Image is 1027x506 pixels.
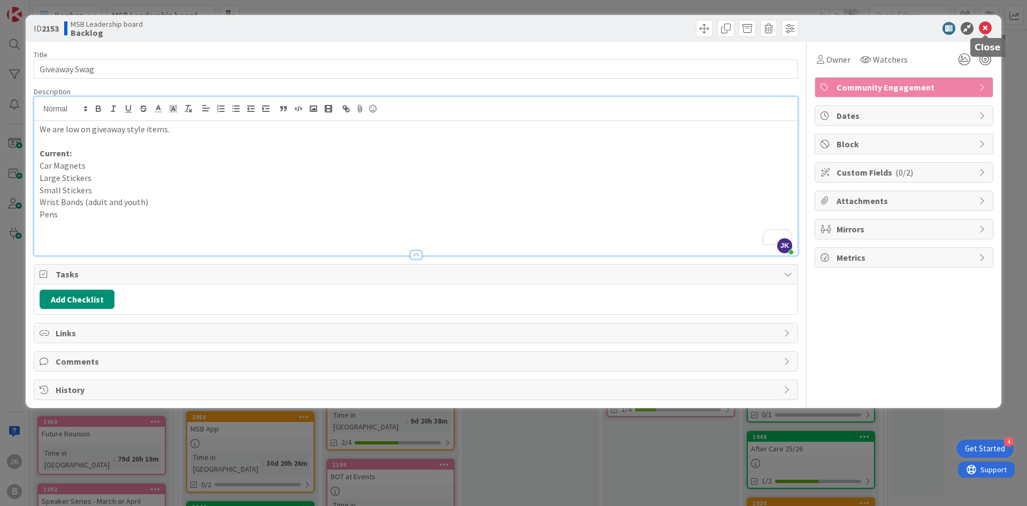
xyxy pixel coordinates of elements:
[837,166,974,179] span: Custom Fields
[56,268,778,281] span: Tasks
[837,194,974,207] span: Attachments
[56,383,778,396] span: History
[56,355,778,368] span: Comments
[40,184,792,197] p: Small Stickers
[975,42,1001,52] h5: Close
[1004,437,1014,447] div: 4
[777,238,792,253] span: JK
[873,53,908,66] span: Watchers
[895,167,913,178] span: ( 0/2 )
[34,121,798,255] div: To enrich screen reader interactions, please activate Accessibility in Grammarly extension settings
[837,138,974,150] span: Block
[22,2,49,14] span: Support
[71,20,143,28] span: MSB Leadership board
[965,443,1005,454] div: Get Started
[42,23,59,34] b: 2153
[34,87,71,96] span: Description
[34,22,59,35] span: ID
[40,160,792,172] p: Car Magnets
[40,123,792,135] p: We are low on giveaway style items.
[956,440,1014,458] div: Open Get Started checklist, remaining modules: 4
[837,223,974,236] span: Mirrors
[71,28,143,37] b: Backlog
[40,290,114,309] button: Add Checklist
[40,148,72,158] strong: Current:
[34,50,48,59] label: Title
[837,109,974,122] span: Dates
[40,196,792,208] p: Wrist Bands (adult and youth)
[826,53,850,66] span: Owner
[56,327,778,339] span: Links
[837,81,974,94] span: Community Engagement
[40,172,792,184] p: Large Stickers
[40,208,792,221] p: Pens
[34,59,798,79] input: type card name here...
[837,251,974,264] span: Metrics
